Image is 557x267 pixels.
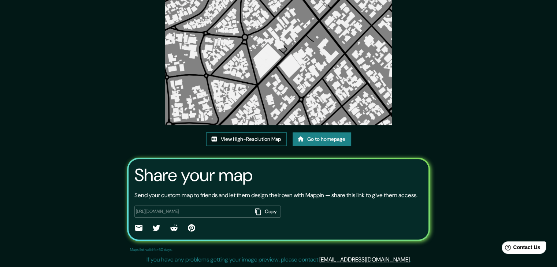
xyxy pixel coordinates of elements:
iframe: Help widget launcher [492,238,549,259]
p: Send your custom map to friends and let them design their own with Mappin — share this link to gi... [134,191,417,200]
a: View High-Resolution Map [206,132,287,146]
p: Maps link valid for 60 days. [130,247,172,252]
a: [EMAIL_ADDRESS][DOMAIN_NAME] [319,256,410,263]
button: Copy [252,206,281,218]
h3: Share your map [134,165,253,185]
a: Go to homepage [293,132,351,146]
p: If you have any problems getting your image preview, please contact . [146,255,411,264]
